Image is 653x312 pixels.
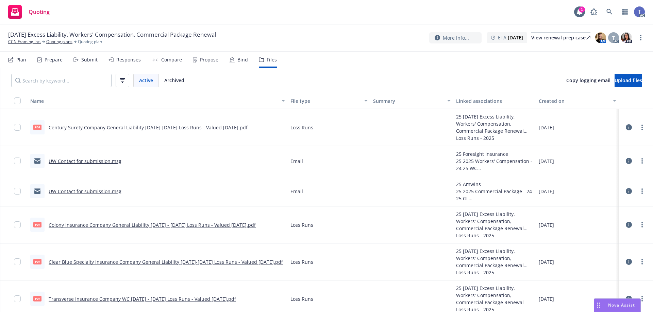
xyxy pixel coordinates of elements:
a: more [638,258,646,266]
a: Quoting plans [46,39,72,45]
a: more [637,34,645,42]
div: View renewal prep case [531,33,590,43]
span: Email [290,158,303,165]
span: Loss Runs [290,258,313,265]
button: File type [288,93,371,109]
input: Toggle Row Selected [14,221,21,228]
button: Name [28,93,288,109]
input: Toggle Row Selected [14,158,21,164]
div: Drag to move [594,299,603,312]
button: Copy logging email [566,74,610,87]
input: Toggle Row Selected [14,188,21,195]
a: more [638,295,646,303]
span: [DATE] [539,295,554,302]
img: photo [634,6,645,17]
span: Nova Assist [608,302,635,308]
span: Copy logging email [566,77,610,84]
a: more [638,123,646,131]
span: pdf [33,296,41,301]
a: more [638,187,646,195]
button: Upload files [615,74,642,87]
button: More info... [429,32,482,43]
img: photo [621,32,632,43]
a: Switch app [618,5,632,19]
div: 1 [579,6,585,13]
span: [DATE] Excess Liability, Workers' Compensation, Commercial Package Renewal [8,31,216,39]
div: Submit [81,57,98,62]
button: Created on [536,93,619,109]
div: Prepare [45,57,63,62]
span: Quoting plan [78,39,102,45]
button: Summary [370,93,453,109]
img: photo [595,32,606,43]
span: ETA : [498,34,523,41]
div: 25 [DATE] Excess Liability, Workers' Compensation, Commercial Package Renewal [456,247,534,269]
span: Loss Runs [290,221,313,228]
a: more [638,157,646,165]
a: View renewal prep case [531,32,590,43]
div: Loss Runs - 2025 [456,269,534,276]
a: Transverse Insurance Company WC [DATE] - [DATE] Loss Runs - Valued [DATE].pdf [49,296,236,302]
input: Toggle Row Selected [14,124,21,131]
span: Upload files [615,77,642,84]
button: Linked associations [453,93,536,109]
a: more [638,221,646,229]
span: T [612,34,615,41]
div: Linked associations [456,97,534,105]
span: [DATE] [539,221,554,228]
div: Compare [161,57,182,62]
div: Responses [116,57,141,62]
span: [DATE] [539,158,554,165]
a: UW Contact for submission.msg [49,188,121,195]
a: Report a Bug [587,5,601,19]
input: Search by keyword... [11,74,112,87]
span: Loss Runs [290,124,313,131]
a: Colony Insurance Company General Liability [DATE] - [DATE] Loss Runs - Valued [DATE].pdf [49,222,256,228]
span: Archived [164,77,184,84]
a: CCN Framing Inc. [8,39,41,45]
span: Quoting [29,9,50,15]
div: 25 Amwins [456,181,534,188]
span: Email [290,188,303,195]
a: Search [603,5,616,19]
span: pdf [33,259,41,264]
a: Quoting [5,2,52,21]
div: Summary [373,97,443,105]
div: Plan [16,57,26,62]
span: pdf [33,222,41,227]
div: Loss Runs - 2025 [456,232,534,239]
input: Toggle Row Selected [14,258,21,265]
input: Select all [14,97,21,104]
span: More info... [443,34,469,41]
div: 25 2025 Workers' Compensation - 24 25 WC [456,158,534,172]
div: 25 [DATE] Excess Liability, Workers' Compensation, Commercial Package Renewal [456,113,534,134]
a: UW Contact for submission.msg [49,158,121,164]
span: [DATE] [539,188,554,195]
div: Files [267,57,277,62]
span: [DATE] [539,124,554,131]
span: Loss Runs [290,295,313,302]
div: Created on [539,97,609,105]
div: Bind [237,57,248,62]
div: 25 [DATE] Excess Liability, Workers' Compensation, Commercial Package Renewal [456,285,534,306]
div: 25 Foresight Insurance [456,150,534,158]
a: Century Surety Company General Liability [DATE]-[DATE] Loss Runs - Valued [DATE].pdf [49,124,248,131]
div: Loss Runs - 2025 [456,134,534,142]
button: Nova Assist [594,298,641,312]
div: 25 [DATE] Excess Liability, Workers' Compensation, Commercial Package Renewal [456,210,534,232]
div: 25 2025 Commercial Package - 24 25 GL [456,188,534,202]
strong: [DATE] [508,34,523,41]
span: pdf [33,125,41,130]
a: Clear Blue Specialty Insurance Company General Liability [DATE]-[DATE] Loss Runs - Valued [DATE].pdf [49,259,283,265]
div: File type [290,97,361,105]
input: Toggle Row Selected [14,295,21,302]
span: Active [139,77,153,84]
span: [DATE] [539,258,554,265]
div: Name [30,97,278,105]
div: Propose [200,57,218,62]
